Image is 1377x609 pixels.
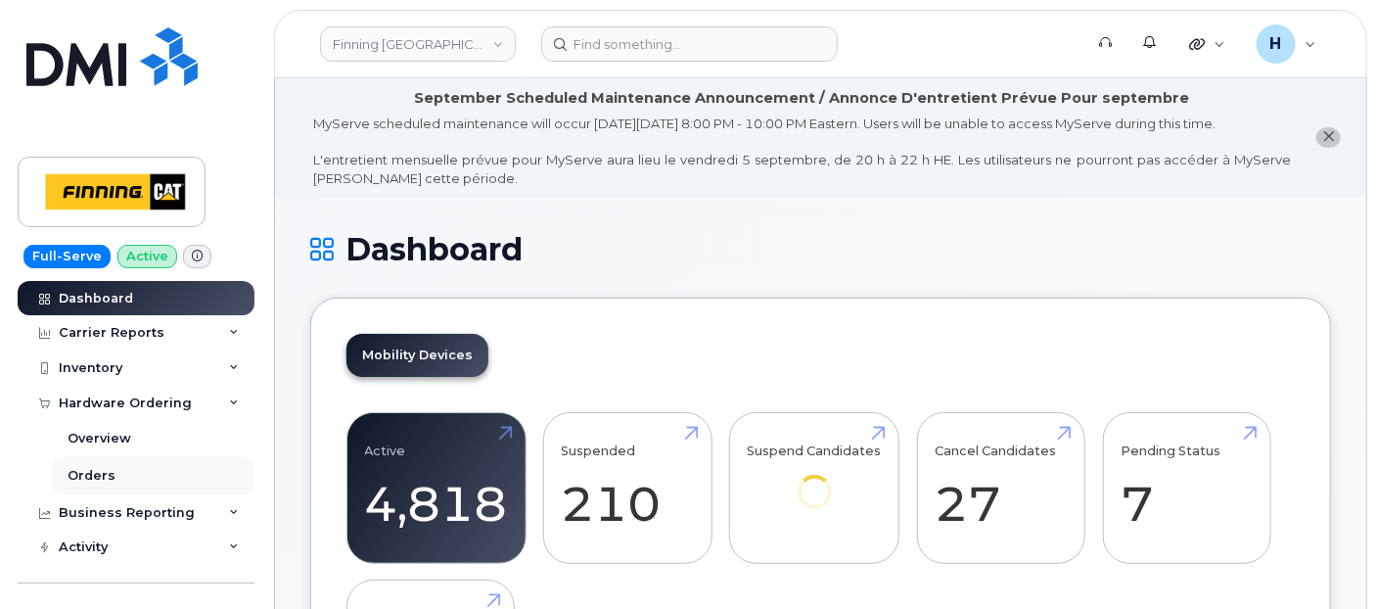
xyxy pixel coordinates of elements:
a: Suspended 210 [562,424,694,553]
div: September Scheduled Maintenance Announcement / Annonce D'entretient Prévue Pour septembre [415,88,1190,109]
a: Pending Status 7 [1121,424,1253,553]
h1: Dashboard [310,232,1331,266]
a: Mobility Devices [346,334,488,377]
button: close notification [1316,127,1341,148]
a: Suspend Candidates [748,424,882,537]
div: MyServe scheduled maintenance will occur [DATE][DATE] 8:00 PM - 10:00 PM Eastern. Users will be u... [313,115,1291,187]
a: Cancel Candidates 27 [935,424,1067,553]
a: Active 4,818 [365,424,508,553]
